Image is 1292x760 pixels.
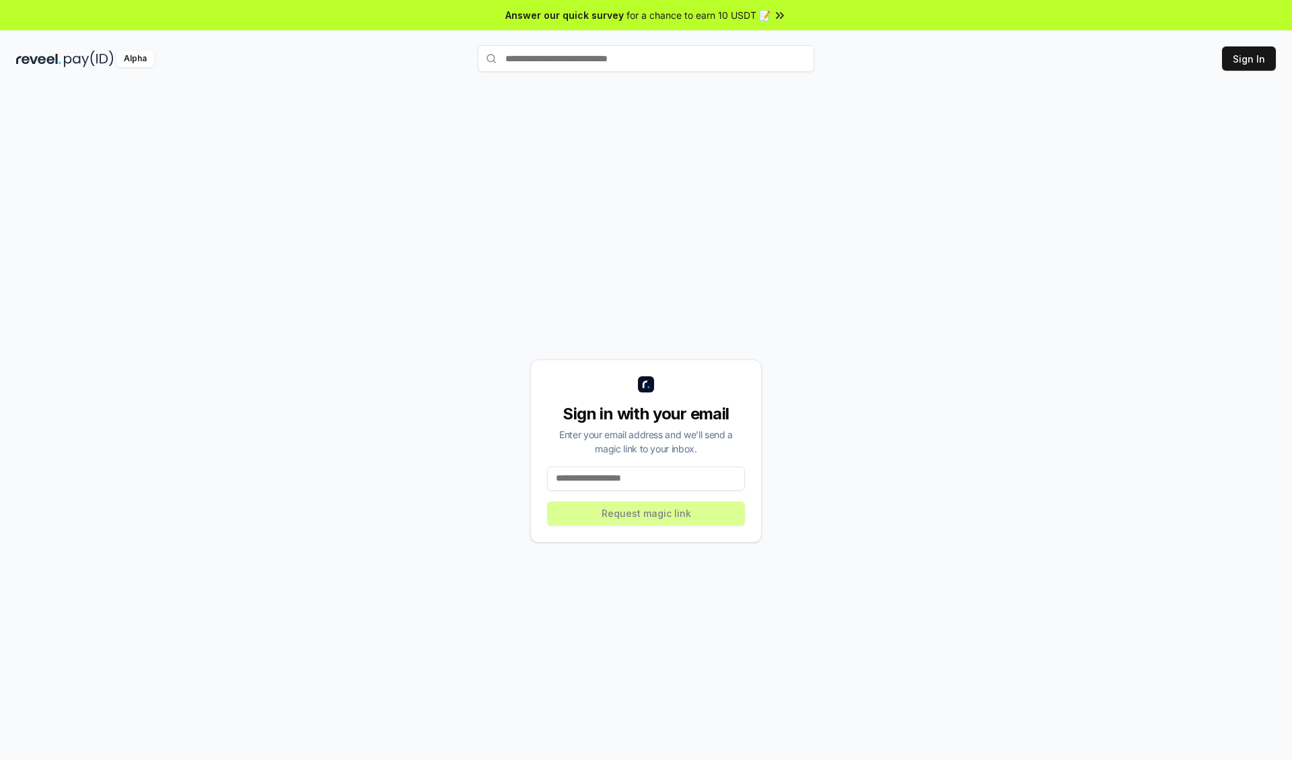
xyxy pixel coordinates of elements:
img: reveel_dark [16,50,61,67]
span: for a chance to earn 10 USDT 📝 [626,8,770,22]
img: pay_id [64,50,114,67]
div: Enter your email address and we’ll send a magic link to your inbox. [547,427,745,456]
span: Answer our quick survey [505,8,624,22]
div: Alpha [116,50,154,67]
div: Sign in with your email [547,403,745,425]
button: Sign In [1222,46,1276,71]
img: logo_small [638,376,654,392]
